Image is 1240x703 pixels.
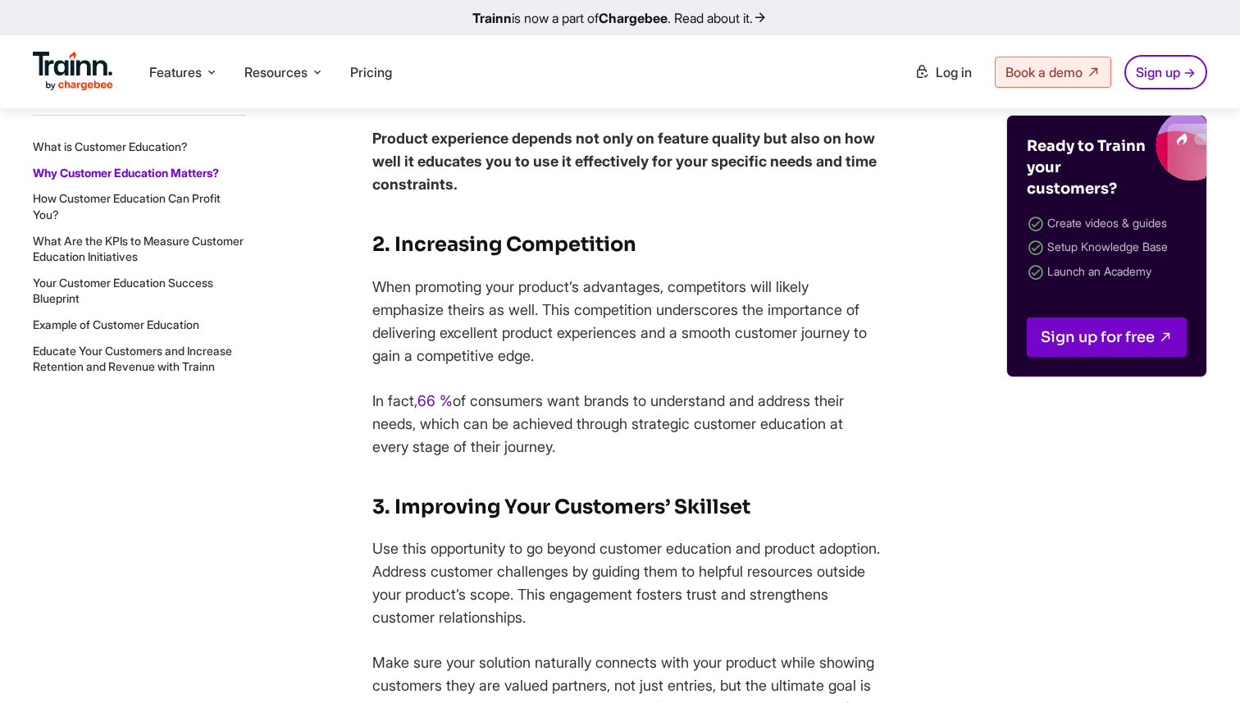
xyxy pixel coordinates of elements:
[372,229,881,260] h3: 2. Increasing Competition
[372,390,881,459] p: In fact, of consumers want brands to understand and address their needs, which can be achieved th...
[372,491,881,523] h3: 3. Improving Your Customers’ Skillset
[1158,624,1240,703] iframe: Chat Widget
[1027,261,1187,285] li: Launch an Academy
[936,64,972,80] span: Log in
[372,130,877,193] strong: Product experience depends not only on feature quality but also on how well it educates you to us...
[599,10,668,26] b: Chargebee
[33,343,232,373] a: Educate Your Customers and Increase Retention and Revenue with Trainn
[33,317,199,331] a: Example of Customer Education
[1027,317,1187,357] a: Sign up for free
[350,64,392,80] a: Pricing
[472,10,512,26] b: Trainn
[33,52,113,91] img: Trainn Logo
[33,191,221,221] a: How Customer Education Can Profit You?
[33,276,213,306] a: Your Customer Education Success Blueprint
[33,166,219,180] a: Why Customer Education Matters?
[372,276,881,367] p: When promoting your product’s advantages, competitors will likely emphasize theirs as well. This ...
[905,57,982,87] a: Log in
[1124,55,1207,89] a: Sign up →
[1005,64,1083,80] span: Book a demo
[1027,135,1150,199] h4: Ready to Trainn your customers?
[33,233,244,263] a: What Are the KPIs to Measure Customer Education Initiatives
[1027,236,1187,260] li: Setup Knowledge Base
[372,537,881,629] p: Use this opportunity to go beyond customer education and product adoption. Address customer chall...
[417,392,453,409] a: 66 %
[244,63,308,81] span: Resources
[149,63,202,81] span: Features
[1041,116,1206,181] img: Trainn blogs
[1027,212,1187,236] li: Create videos & guides
[33,139,188,153] a: What is Customer Education?
[995,57,1111,88] a: Book a demo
